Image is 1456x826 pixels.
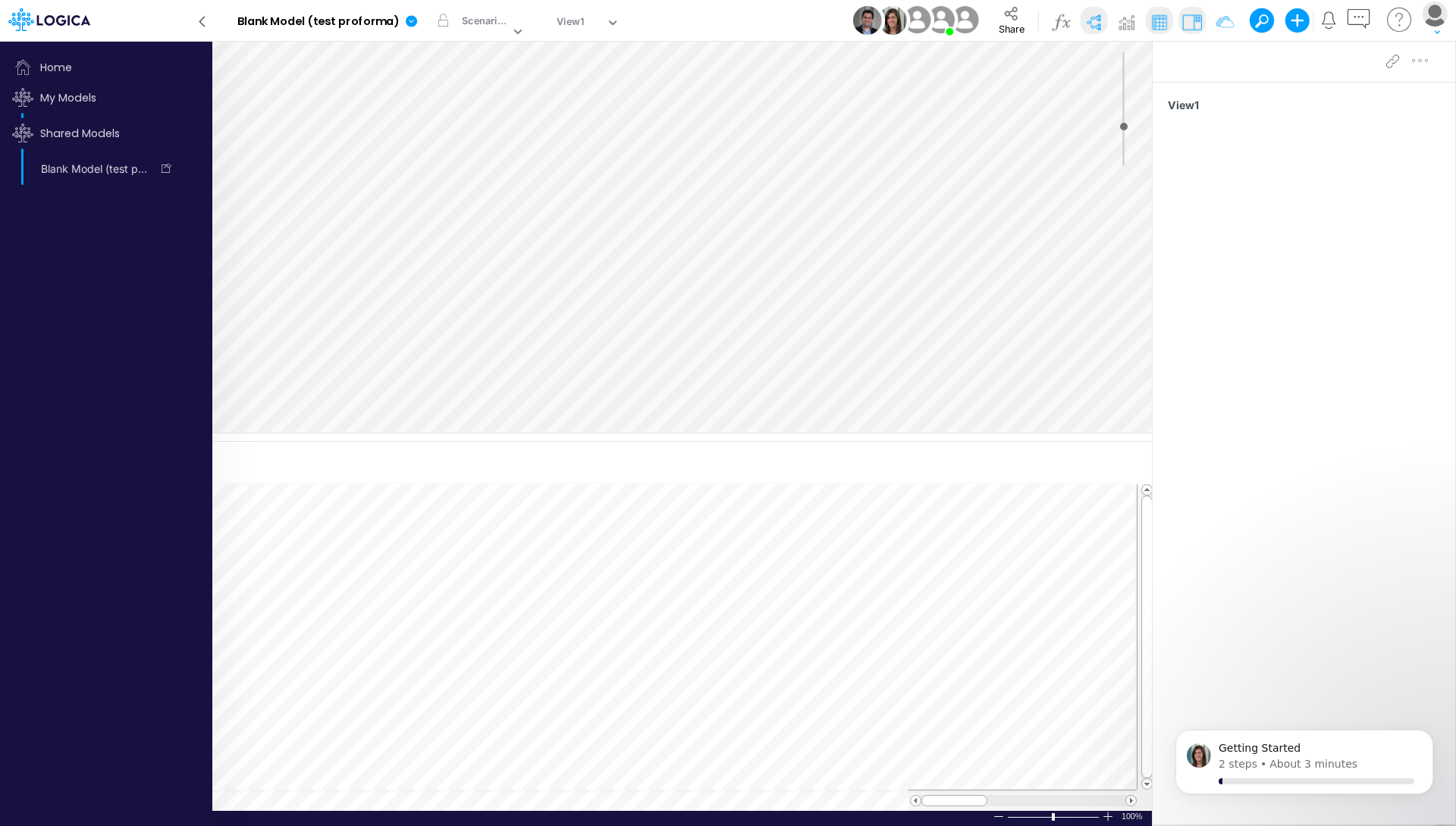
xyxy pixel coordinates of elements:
b: Blank Model (test proforma) [237,15,399,29]
img: User Image Icon [900,3,934,37]
div: Zoom In [1102,811,1114,822]
span: 100% [1122,811,1144,822]
span: Click to sort models list by update time order [6,118,211,149]
span: View1 [1168,97,1446,113]
a: Notifications [1320,11,1338,29]
img: User Image Icon [924,3,959,37]
img: User Image Icon [948,3,982,37]
img: User Image Icon [878,6,907,35]
img: User Image Icon [853,6,882,35]
div: Scenario 1 [462,14,510,31]
span: Share [999,23,1025,34]
div: Zoom Out [993,811,1005,822]
div: Zoom [1052,813,1055,821]
div: Zoom [1007,811,1102,822]
button: Share [986,2,1038,39]
div: View1 [557,14,584,32]
input: Type a title here [14,448,822,479]
span: Home [6,52,211,83]
iframe: Intercom notifications message [1153,712,1456,818]
a: Blank Model (test proforma) [30,157,151,181]
div: Zoom level [1122,811,1144,822]
span: Click to sort models list by update time order [6,83,211,113]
